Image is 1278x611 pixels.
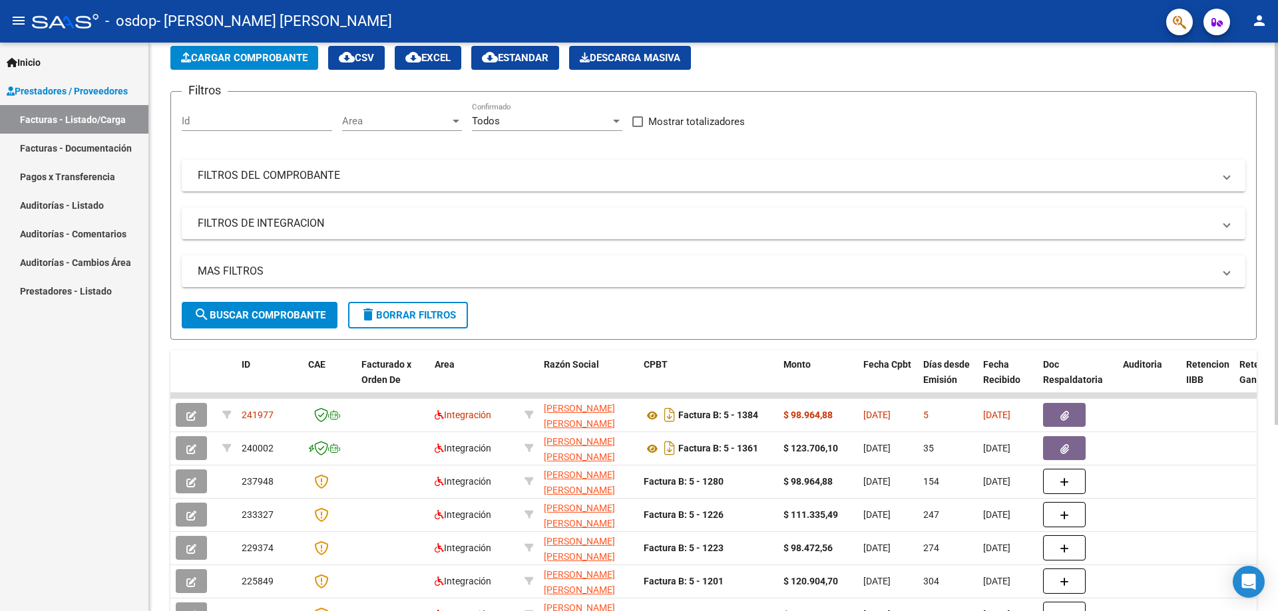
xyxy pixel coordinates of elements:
datatable-header-cell: Retencion IIBB [1181,350,1234,409]
mat-icon: cloud_download [405,49,421,65]
strong: Factura B: 5 - 1280 [644,476,724,487]
span: [DATE] [863,576,891,586]
app-download-masive: Descarga masiva de comprobantes (adjuntos) [569,46,691,70]
span: 35 [923,443,934,453]
div: 27286736403 [544,501,633,529]
mat-panel-title: FILTROS DE INTEGRACION [198,216,1213,231]
mat-icon: cloud_download [339,49,355,65]
span: [DATE] [983,410,1010,420]
span: Estandar [482,52,548,64]
span: Integración [435,476,491,487]
span: [DATE] [863,443,891,453]
span: Integración [435,543,491,553]
span: [DATE] [983,476,1010,487]
span: [DATE] [983,443,1010,453]
span: 241977 [242,410,274,420]
button: EXCEL [395,46,461,70]
span: Mostrar totalizadores [648,114,745,130]
strong: Factura B: 5 - 1223 [644,543,724,553]
span: [PERSON_NAME] [PERSON_NAME] [544,569,615,595]
span: Integración [435,576,491,586]
span: Area [435,359,455,370]
mat-panel-title: MAS FILTROS [198,264,1213,279]
span: Integración [435,443,491,453]
span: [PERSON_NAME] [PERSON_NAME] [544,436,615,462]
strong: $ 98.472,56 [783,543,833,553]
datatable-header-cell: ID [236,350,303,409]
button: Borrar Filtros [348,302,468,328]
button: Buscar Comprobante [182,302,337,328]
span: Prestadores / Proveedores [7,84,128,98]
div: 27286736403 [544,534,633,562]
span: CSV [339,52,374,64]
div: 27286736403 [544,467,633,495]
span: 237948 [242,476,274,487]
span: 233327 [242,509,274,520]
datatable-header-cell: Días desde Emisión [918,350,978,409]
strong: Factura B: 5 - 1361 [678,443,758,454]
span: Razón Social [544,359,599,370]
strong: $ 98.964,88 [783,476,833,487]
span: [DATE] [863,543,891,553]
button: CSV [328,46,385,70]
span: ID [242,359,250,370]
mat-icon: search [194,306,210,322]
i: Descargar documento [661,437,678,459]
mat-expansion-panel-header: FILTROS DEL COMPROBANTE [182,160,1245,191]
datatable-header-cell: Area [429,350,519,409]
datatable-header-cell: Fecha Recibido [978,350,1038,409]
strong: Factura B: 5 - 1226 [644,509,724,520]
span: - [PERSON_NAME] [PERSON_NAME] [156,7,392,36]
span: Monto [783,359,811,370]
span: [DATE] [863,410,891,420]
span: CPBT [644,359,668,370]
span: [PERSON_NAME] [PERSON_NAME] [544,503,615,529]
span: [PERSON_NAME] [PERSON_NAME] [544,469,615,495]
span: Area [342,115,450,127]
strong: $ 111.335,49 [783,509,838,520]
span: Buscar Comprobante [194,309,325,321]
mat-expansion-panel-header: MAS FILTROS [182,255,1245,287]
strong: $ 120.904,70 [783,576,838,586]
datatable-header-cell: CPBT [638,350,778,409]
span: 154 [923,476,939,487]
button: Descarga Masiva [569,46,691,70]
datatable-header-cell: Auditoria [1118,350,1181,409]
span: Doc Respaldatoria [1043,359,1103,385]
span: 304 [923,576,939,586]
span: [DATE] [983,543,1010,553]
strong: Factura B: 5 - 1384 [678,410,758,421]
button: Cargar Comprobante [170,46,318,70]
span: 225849 [242,576,274,586]
span: Integración [435,509,491,520]
span: Todos [472,115,500,127]
div: Open Intercom Messenger [1233,566,1265,598]
span: [PERSON_NAME] [PERSON_NAME] [544,403,615,429]
span: Descarga Masiva [580,52,680,64]
mat-panel-title: FILTROS DEL COMPROBANTE [198,168,1213,183]
span: Fecha Recibido [983,359,1020,385]
datatable-header-cell: Fecha Cpbt [858,350,918,409]
datatable-header-cell: Facturado x Orden De [356,350,429,409]
div: 27286736403 [544,567,633,595]
datatable-header-cell: Razón Social [538,350,638,409]
button: Estandar [471,46,559,70]
strong: $ 123.706,10 [783,443,838,453]
mat-icon: delete [360,306,376,322]
span: Inicio [7,55,41,70]
datatable-header-cell: CAE [303,350,356,409]
span: [DATE] [983,509,1010,520]
span: CAE [308,359,325,370]
span: [DATE] [863,509,891,520]
span: [DATE] [863,476,891,487]
span: 274 [923,543,939,553]
h3: Filtros [182,81,228,100]
span: Fecha Cpbt [863,359,911,370]
strong: Factura B: 5 - 1201 [644,576,724,586]
span: Cargar Comprobante [181,52,308,64]
i: Descargar documento [661,404,678,426]
span: - osdop [105,7,156,36]
span: 247 [923,509,939,520]
mat-expansion-panel-header: FILTROS DE INTEGRACION [182,207,1245,239]
span: [PERSON_NAME] [PERSON_NAME] [544,536,615,562]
